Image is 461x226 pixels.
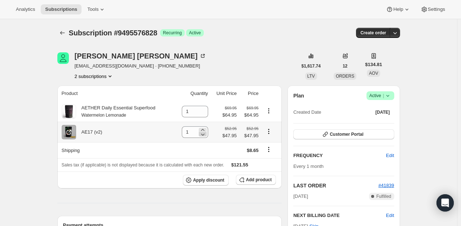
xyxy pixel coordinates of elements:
a: #41839 [378,183,394,188]
span: [DATE] [293,193,308,200]
img: product img [62,125,76,139]
span: Apply discount [193,177,224,183]
span: $64.95 [223,112,237,119]
div: AE17 (v2) [76,129,102,136]
button: Analytics [12,4,39,14]
button: Help [382,4,414,14]
span: Active [189,30,201,36]
button: Settings [416,4,449,14]
span: Create order [360,30,386,36]
span: 12 [343,63,347,69]
small: $52.95 [225,126,237,131]
span: $134.81 [365,61,382,68]
img: product img [62,104,76,119]
button: Subscriptions [41,4,82,14]
span: Subscriptions [45,6,77,12]
span: Every 1 month [293,164,324,169]
th: Shipping [57,142,175,158]
span: Fulfilled [376,194,391,199]
span: Add product [246,177,272,183]
small: $69.95 [247,106,259,110]
button: Tools [83,4,110,14]
th: Product [57,86,175,101]
span: Recurring [163,30,182,36]
span: AOV [369,71,378,76]
button: Create order [356,28,390,38]
span: $64.95 [241,112,258,119]
button: Edit [382,150,398,161]
span: Tools [87,6,98,12]
button: Edit [386,212,394,219]
button: [DATE] [371,107,394,117]
span: Help [393,6,403,12]
span: $47.95 [223,132,237,139]
button: $1,617.74 [297,61,325,71]
button: Subscriptions [57,28,67,38]
th: Unit Price [210,86,239,101]
span: [EMAIL_ADDRESS][DOMAIN_NAME] · [PHONE_NUMBER] [75,62,206,70]
button: Apply discount [183,175,229,186]
span: ORDERS [336,74,354,79]
h2: Plan [293,92,304,99]
button: Shipping actions [263,145,275,153]
span: $47.95 [241,132,258,139]
span: Bridget Crumbaugh [57,52,69,64]
small: $69.95 [225,106,237,110]
span: $121.55 [231,162,248,168]
span: Subscription #9495576828 [69,29,157,37]
small: Watermelon Lemonade [82,113,126,118]
span: $8.65 [247,148,259,153]
th: Price [239,86,260,101]
button: Add product [236,175,276,185]
h2: FREQUENCY [293,152,386,159]
button: Product actions [263,127,275,135]
div: [PERSON_NAME] [PERSON_NAME] [75,52,206,60]
span: Settings [428,6,445,12]
div: AETHER Daily Essential Superfood [76,104,155,119]
button: Customer Portal [293,129,394,139]
span: Edit [386,152,394,159]
span: | [383,93,384,99]
span: Analytics [16,6,35,12]
span: Created Date [293,109,321,116]
span: $1,617.74 [302,63,321,69]
span: [DATE] [376,109,390,115]
span: LTV [307,74,315,79]
span: Customer Portal [330,131,363,137]
button: 12 [338,61,352,71]
div: Open Intercom Messenger [436,194,454,212]
span: Sales tax (if applicable) is not displayed because it is calculated with each new order. [62,162,224,168]
button: #41839 [378,182,394,189]
h2: LAST ORDER [293,182,378,189]
button: Product actions [263,107,275,115]
th: Quantity [174,86,210,101]
button: Product actions [75,73,114,80]
h2: NEXT BILLING DATE [293,212,386,219]
span: Active [369,92,391,99]
small: $52.95 [247,126,259,131]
